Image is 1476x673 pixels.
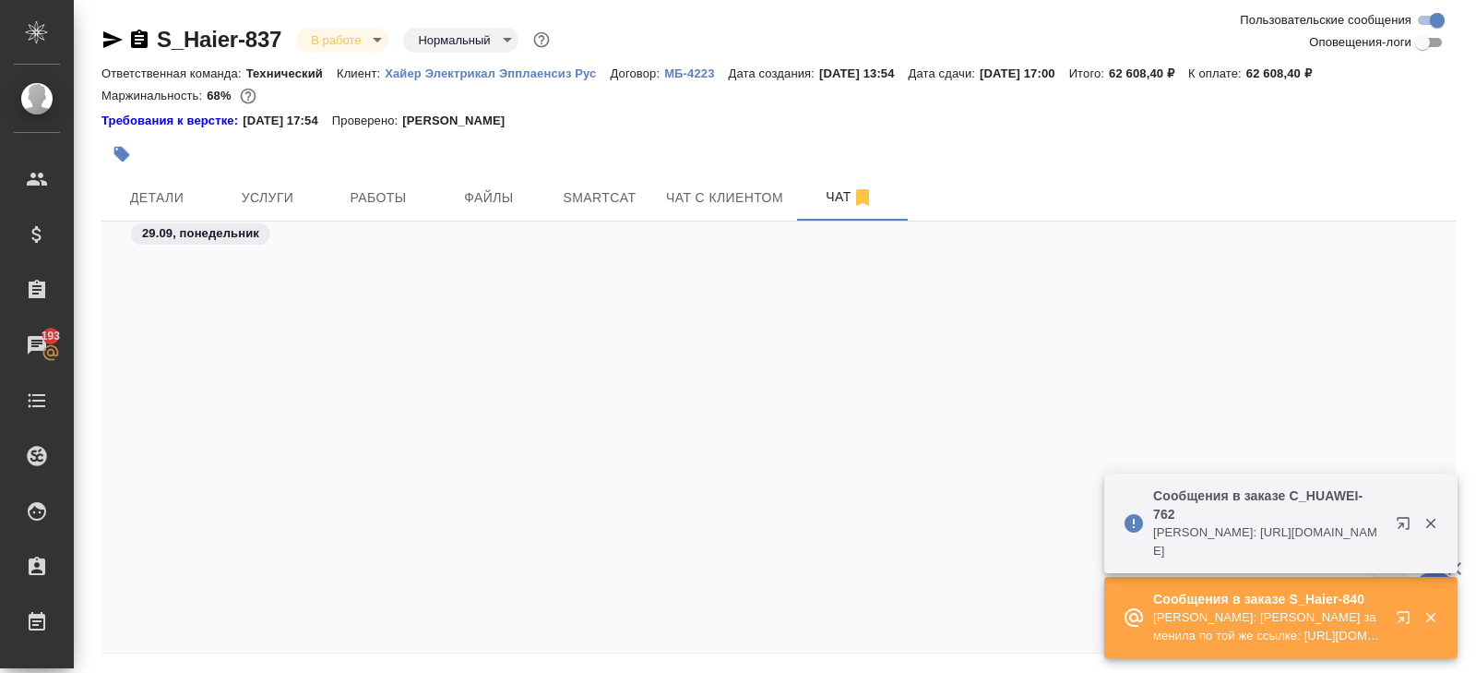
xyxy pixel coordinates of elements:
a: МБ-4223 [664,65,728,80]
p: Сообщения в заказе C_HUAWEI-762 [1153,487,1384,523]
button: Нормальный [412,32,495,48]
p: Хайер Электрикал Эпплаенсиз Рус [385,66,610,80]
p: Итого: [1069,66,1109,80]
p: Сообщения в заказе S_Haier-840 [1153,590,1384,608]
span: Услуги [223,186,312,210]
p: [PERSON_NAME]: [URL][DOMAIN_NAME] [1153,523,1384,560]
p: Технический [246,66,337,80]
button: Закрыть [1411,515,1449,532]
p: Ответственная команда: [101,66,246,80]
p: 62 608,40 ₽ [1246,66,1326,80]
button: Добавить тэг [101,134,142,174]
p: Клиент: [337,66,385,80]
span: Smartcat [555,186,644,210]
span: Детали [113,186,201,210]
a: Хайер Электрикал Эпплаенсиз Рус [385,65,610,80]
span: Файлы [445,186,533,210]
p: [PERSON_NAME] [402,112,518,130]
button: Доп статусы указывают на важность/срочность заказа [530,28,553,52]
button: В работе [305,32,366,48]
p: Проверено: [332,112,403,130]
a: Требования к верстке: [101,112,243,130]
button: Скопировать ссылку для ЯМессенджера [101,29,124,51]
p: Дата сдачи: [909,66,980,80]
span: 193 [30,327,72,345]
span: Работы [334,186,423,210]
button: Открыть в новой вкладке [1385,599,1429,643]
p: Маржинальность: [101,89,207,102]
div: Нажми, чтобы открыть папку с инструкцией [101,112,243,130]
button: Открыть в новой вкладке [1385,505,1429,549]
svg: Отписаться [851,186,874,209]
p: 62 608,40 ₽ [1109,66,1188,80]
button: Скопировать ссылку [128,29,150,51]
div: В работе [403,28,518,53]
p: [DATE] 17:54 [243,112,332,130]
span: Пользовательские сообщения [1240,11,1411,30]
p: [DATE] 13:54 [819,66,909,80]
span: Чат [805,186,894,209]
p: МБ-4223 [664,66,728,80]
a: 193 [5,322,69,368]
p: 68% [207,89,235,102]
p: [DATE] 17:00 [980,66,1069,80]
span: Чат с клиентом [666,186,783,210]
p: 29.09, понедельник [142,224,259,243]
button: Закрыть [1411,609,1449,626]
p: К оплате: [1188,66,1246,80]
p: Дата создания: [729,66,819,80]
p: [PERSON_NAME]: [PERSON_NAME] заменила по той же ссылке: [URL][DOMAIN_NAME] [1153,608,1384,645]
span: Оповещения-логи [1309,33,1411,52]
div: В работе [296,28,388,53]
p: Договор: [610,66,664,80]
a: S_Haier-837 [157,27,281,52]
button: 16454.26 RUB; [236,84,260,108]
